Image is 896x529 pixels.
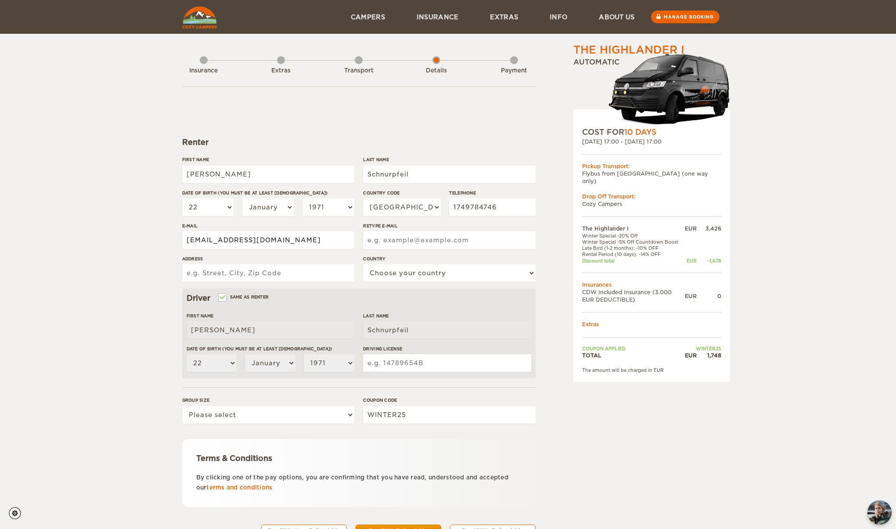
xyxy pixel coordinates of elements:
div: Renter [182,137,536,148]
img: stor-stuttur-old-new-5.png [608,50,730,127]
div: 0 [697,292,721,300]
input: e.g. example@example.com [363,231,535,249]
div: Extras [257,67,305,75]
button: chat-button [867,500,892,525]
td: TOTAL [582,352,685,359]
div: The Highlander I [573,43,684,58]
a: terms and conditions [206,484,272,491]
label: Country [363,256,535,262]
label: First Name [182,156,354,163]
input: e.g. example@example.com [182,231,354,249]
div: 1,748 [697,352,721,359]
input: e.g. Smith [363,321,531,339]
td: Extras [582,320,721,328]
td: Flybus from [GEOGRAPHIC_DATA] (one way only) [582,170,721,185]
td: Winter Special -5% Off Countdown Boost [582,239,685,245]
div: Pickup Transport: [582,162,721,170]
span: 10 Days [624,128,656,137]
div: Drop Off Transport: [582,193,721,200]
label: Coupon code [363,397,535,403]
img: Cozy Campers [182,7,217,29]
label: Date of birth (You must be at least [DEMOGRAPHIC_DATA]) [182,190,354,196]
a: Manage booking [651,11,720,23]
td: The Highlander I [582,225,685,232]
div: EUR [685,258,697,264]
label: Date of birth (You must be at least [DEMOGRAPHIC_DATA]) [187,345,354,352]
input: e.g. Smith [363,166,535,183]
div: Terms & Conditions [196,453,522,464]
div: EUR [685,352,697,359]
td: Winter Special -20% Off [582,233,685,239]
input: Same as renter [219,295,225,301]
div: EUR [685,292,697,300]
p: By clicking one of the pay options, you are confirming that you have read, understood and accepte... [196,472,522,493]
td: Coupon applied [582,345,685,352]
label: Address [182,256,354,262]
div: Driver [187,293,531,303]
input: e.g. Street, City, Zip Code [182,264,354,282]
label: Driving License [363,345,531,352]
div: Automatic [573,58,730,127]
div: Insurance [180,67,228,75]
input: e.g. William [187,321,354,339]
div: 3,426 [697,225,721,232]
input: e.g. 14789654B [363,354,531,372]
div: Payment [490,67,538,75]
div: Details [412,67,461,75]
label: Telephone [449,190,535,196]
label: First Name [187,313,354,319]
label: E-mail [182,223,354,229]
input: e.g. 1 234 567 890 [449,198,535,216]
label: Country Code [363,190,440,196]
div: The amount will be charged in EUR [582,367,721,373]
div: COST FOR [582,127,721,137]
td: Insurances [582,281,721,288]
input: e.g. William [182,166,354,183]
div: Transport [335,67,383,75]
label: Same as renter [219,293,269,301]
a: Cookie settings [9,507,27,519]
td: Late Bird (1-2 months): -10% OFF [582,245,685,251]
div: [DATE] 17:00 - [DATE] 17:00 [582,138,721,145]
img: Freyja at Cozy Campers [867,500,892,525]
td: Discount total [582,258,685,264]
td: CDW Included Insurance (3.000 EUR DEDUCTIBLE) [582,288,685,303]
td: WINTER25 [685,345,721,352]
label: Retype E-mail [363,223,535,229]
td: Cozy Campers [582,200,721,208]
label: Last Name [363,156,535,163]
td: Rental Period (10 days): -14% OFF [582,251,685,257]
div: EUR [685,225,697,232]
label: Group size [182,397,354,403]
div: -1,678 [697,258,721,264]
label: Last Name [363,313,531,319]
